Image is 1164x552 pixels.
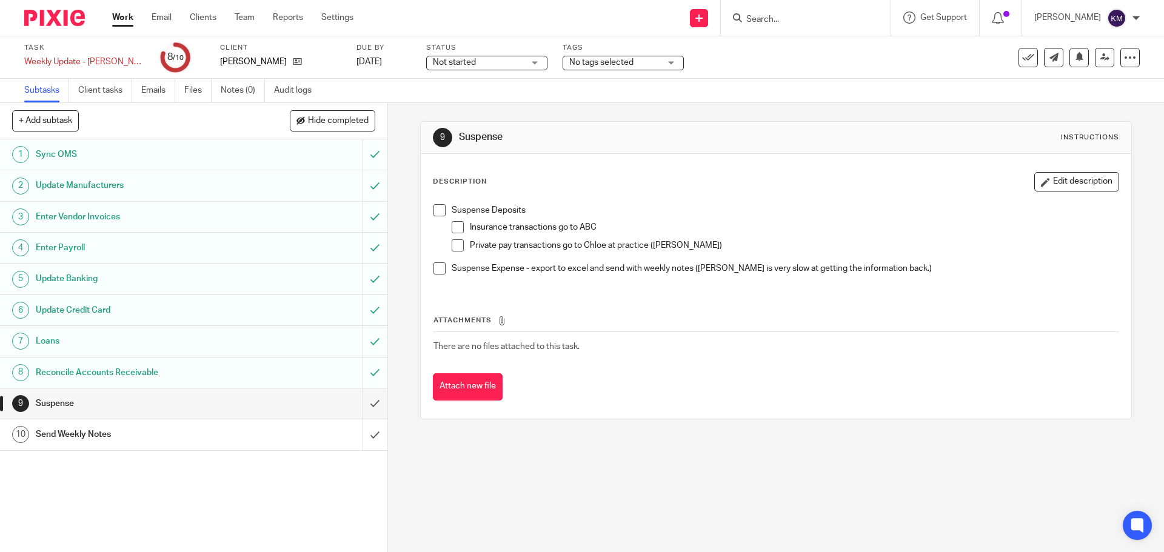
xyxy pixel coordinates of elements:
[12,178,29,195] div: 2
[1107,8,1126,28] img: svg%3E
[569,58,634,67] span: No tags selected
[36,145,246,164] h1: Sync OMS
[167,50,184,64] div: 8
[433,342,580,351] span: There are no files attached to this task.
[36,425,246,444] h1: Send Weekly Notes
[221,79,265,102] a: Notes (0)
[745,15,854,25] input: Search
[12,395,29,412] div: 9
[36,364,246,382] h1: Reconcile Accounts Receivable
[290,110,375,131] button: Hide completed
[24,79,69,102] a: Subtasks
[184,79,212,102] a: Files
[220,43,341,53] label: Client
[274,79,321,102] a: Audit logs
[470,239,1118,251] p: Private pay transactions go to Chloe at practice ([PERSON_NAME])
[24,43,145,53] label: Task
[36,208,246,226] h1: Enter Vendor Invoices
[12,239,29,256] div: 4
[12,302,29,319] div: 6
[141,79,175,102] a: Emails
[1034,172,1119,191] button: Edit description
[12,271,29,288] div: 5
[152,12,172,24] a: Email
[12,364,29,381] div: 8
[220,56,287,68] p: [PERSON_NAME]
[12,333,29,350] div: 7
[433,177,487,187] p: Description
[433,373,503,401] button: Attach new file
[470,221,1118,233] p: Insurance transactions go to ABC
[433,128,452,147] div: 9
[321,12,353,24] a: Settings
[36,332,246,350] h1: Loans
[356,58,382,66] span: [DATE]
[563,43,684,53] label: Tags
[273,12,303,24] a: Reports
[12,146,29,163] div: 1
[235,12,255,24] a: Team
[920,13,967,22] span: Get Support
[36,270,246,288] h1: Update Banking
[24,56,145,68] div: Weekly Update - Frymark
[24,10,85,26] img: Pixie
[36,176,246,195] h1: Update Manufacturers
[356,43,411,53] label: Due by
[1061,133,1119,142] div: Instructions
[1034,12,1101,24] p: [PERSON_NAME]
[190,12,216,24] a: Clients
[12,208,29,225] div: 3
[12,426,29,443] div: 10
[78,79,132,102] a: Client tasks
[452,262,1118,274] p: Suspense Expense - export to excel and send with weekly notes ([PERSON_NAME] is very slow at gett...
[452,204,1118,216] p: Suspense Deposits
[24,56,145,68] div: Weekly Update - [PERSON_NAME]
[426,43,547,53] label: Status
[36,394,246,413] h1: Suspense
[112,12,133,24] a: Work
[459,131,802,144] h1: Suspense
[36,239,246,257] h1: Enter Payroll
[433,317,492,324] span: Attachments
[308,116,369,126] span: Hide completed
[36,301,246,319] h1: Update Credit Card
[12,110,79,131] button: + Add subtask
[433,58,476,67] span: Not started
[173,55,184,61] small: /10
